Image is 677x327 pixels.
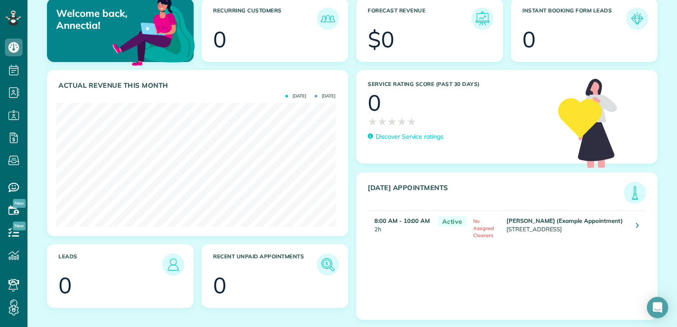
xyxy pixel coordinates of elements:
[397,114,407,129] span: ★
[13,199,26,208] span: New
[438,216,467,227] span: Active
[377,114,387,129] span: ★
[374,217,430,224] strong: 8:00 AM - 10:00 AM
[368,92,381,114] div: 0
[626,184,644,202] img: icon_todays_appointments-901f7ab196bb0bea1936b74009e4eb5ffbc2d2711fa7634e0d609ed5ef32b18b.png
[56,8,146,31] p: Welcome back, Annectia!
[368,114,377,129] span: ★
[628,10,646,27] img: icon_form_leads-04211a6a04a5b2264e4ee56bc0799ec3eb69b7e499cbb523a139df1d13a81ae0.png
[368,210,433,242] td: 2h
[368,8,471,30] h3: Forecast Revenue
[58,82,339,90] h3: Actual Revenue this month
[506,217,623,224] strong: [PERSON_NAME] (Example Appointment)
[368,132,444,141] a: Discover Service ratings
[319,10,337,27] img: icon_recurring_customers-cf858462ba22bcd05b5a5880d41d6543d210077de5bb9ebc9590e49fd87d84ed.png
[315,94,335,98] span: [DATE]
[319,256,337,273] img: icon_unpaid_appointments-47b8ce3997adf2238b356f14209ab4cced10bd1f174958f3ca8f1d0dd7fffeee.png
[473,218,494,238] span: No Assigned Cleaners
[58,274,72,296] div: 0
[368,81,549,87] h3: Service Rating score (past 30 days)
[213,253,317,276] h3: Recent unpaid appointments
[368,184,624,204] h3: [DATE] Appointments
[376,132,444,141] p: Discover Service ratings
[474,10,491,27] img: icon_forecast_revenue-8c13a41c7ed35a8dcfafea3cbb826a0462acb37728057bba2d056411b612bbbe.png
[504,210,629,242] td: [STREET_ADDRESS]
[647,297,668,318] div: Open Intercom Messenger
[522,8,626,30] h3: Instant Booking Form Leads
[387,114,397,129] span: ★
[407,114,416,129] span: ★
[285,94,306,98] span: [DATE]
[164,256,182,273] img: icon_leads-1bed01f49abd5b7fead27621c3d59655bb73ed531f8eeb49469d10e621d6b896.png
[213,8,317,30] h3: Recurring Customers
[213,274,226,296] div: 0
[58,253,162,276] h3: Leads
[213,28,226,51] div: 0
[522,28,536,51] div: 0
[13,222,26,230] span: New
[368,28,394,51] div: $0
